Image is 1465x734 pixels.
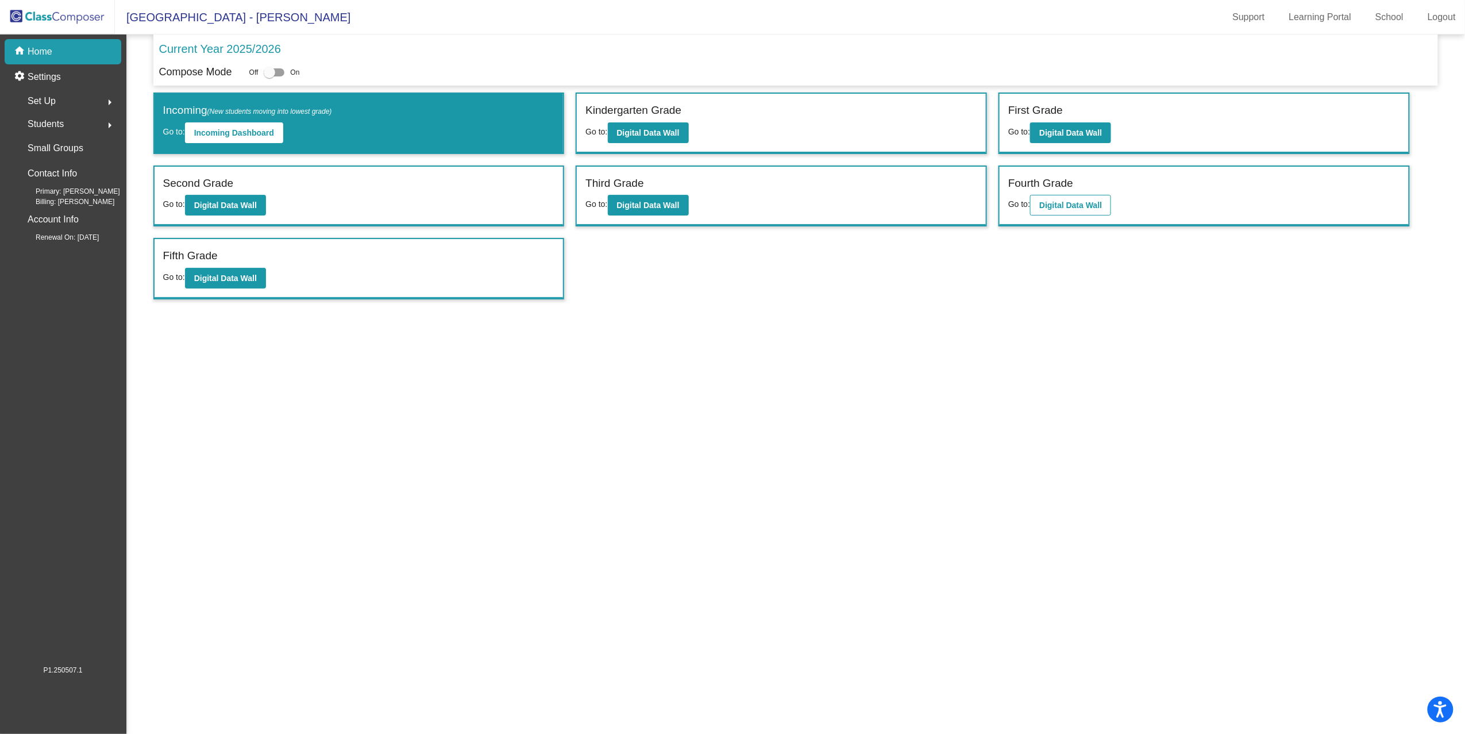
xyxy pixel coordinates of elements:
[1039,201,1102,210] b: Digital Data Wall
[1366,8,1413,26] a: School
[163,127,185,136] span: Go to:
[194,274,257,283] b: Digital Data Wall
[159,64,232,80] p: Compose Mode
[1224,8,1274,26] a: Support
[1030,122,1111,143] button: Digital Data Wall
[617,201,680,210] b: Digital Data Wall
[17,232,99,243] span: Renewal On: [DATE]
[28,45,52,59] p: Home
[185,268,266,289] button: Digital Data Wall
[163,175,234,192] label: Second Grade
[194,201,257,210] b: Digital Data Wall
[585,102,681,119] label: Kindergarten Grade
[1030,195,1111,216] button: Digital Data Wall
[1280,8,1361,26] a: Learning Portal
[1008,102,1063,119] label: First Grade
[14,70,28,84] mat-icon: settings
[163,248,218,264] label: Fifth Grade
[185,122,283,143] button: Incoming Dashboard
[28,140,83,156] p: Small Groups
[608,195,689,216] button: Digital Data Wall
[207,107,332,116] span: (New students moving into lowest grade)
[163,272,185,282] span: Go to:
[28,93,56,109] span: Set Up
[585,199,607,209] span: Go to:
[28,70,61,84] p: Settings
[585,127,607,136] span: Go to:
[617,128,680,137] b: Digital Data Wall
[28,116,64,132] span: Students
[159,40,281,57] p: Current Year 2025/2026
[1008,175,1073,192] label: Fourth Grade
[163,102,332,119] label: Incoming
[290,67,299,78] span: On
[194,128,274,137] b: Incoming Dashboard
[1008,127,1030,136] span: Go to:
[585,175,643,192] label: Third Grade
[17,197,114,207] span: Billing: [PERSON_NAME]
[1008,199,1030,209] span: Go to:
[1418,8,1465,26] a: Logout
[608,122,689,143] button: Digital Data Wall
[103,95,117,109] mat-icon: arrow_right
[28,212,79,228] p: Account Info
[1039,128,1102,137] b: Digital Data Wall
[17,186,120,197] span: Primary: [PERSON_NAME]
[163,199,185,209] span: Go to:
[185,195,266,216] button: Digital Data Wall
[14,45,28,59] mat-icon: home
[28,166,77,182] p: Contact Info
[103,118,117,132] mat-icon: arrow_right
[115,8,350,26] span: [GEOGRAPHIC_DATA] - [PERSON_NAME]
[249,67,259,78] span: Off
